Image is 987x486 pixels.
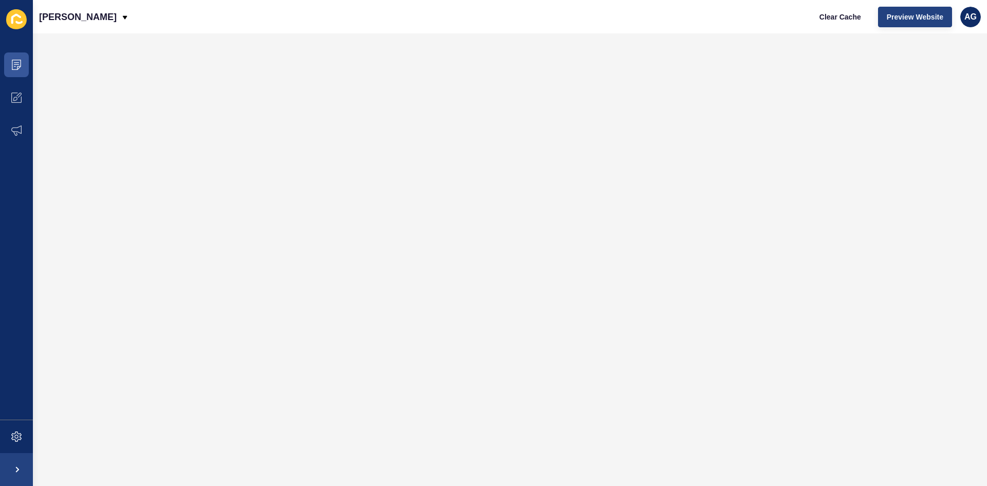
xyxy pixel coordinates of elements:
span: Preview Website [887,12,943,22]
button: Preview Website [878,7,952,27]
span: Clear Cache [819,12,861,22]
span: AG [964,12,977,22]
button: Clear Cache [811,7,870,27]
p: [PERSON_NAME] [39,4,117,30]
